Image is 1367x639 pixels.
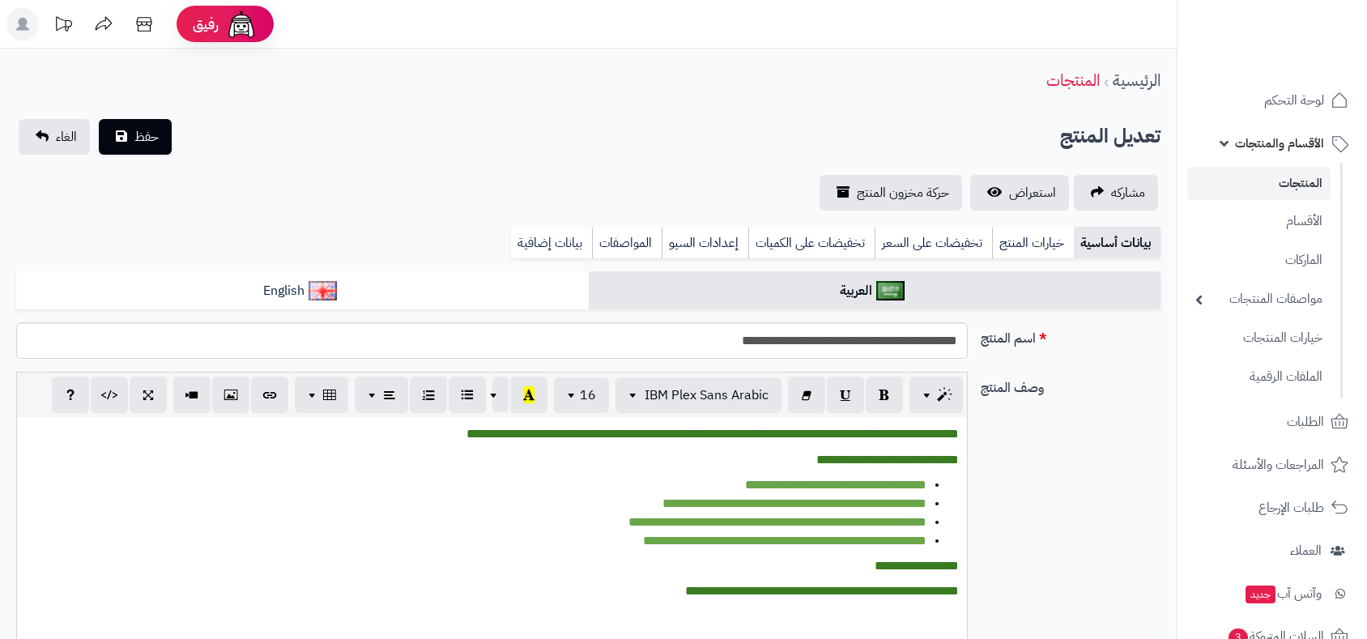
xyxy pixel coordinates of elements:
a: الأقسام [1187,204,1331,239]
a: بيانات إضافية [511,227,592,259]
a: تحديثات المنصة [43,8,83,45]
h2: تعديل المنتج [1060,120,1160,153]
a: بيانات أساسية [1074,227,1160,259]
a: وآتس آبجديد [1187,574,1357,613]
span: المراجعات والأسئلة [1233,454,1324,476]
a: مواصفات المنتجات [1187,282,1331,317]
a: لوحة التحكم [1187,81,1357,120]
a: تخفيضات على الكميات [748,227,875,259]
a: المواصفات [592,227,662,259]
a: الطلبات [1187,403,1357,441]
span: وآتس آب [1244,582,1322,605]
span: 16 [580,386,596,405]
a: العربية [589,271,1161,311]
a: تخفيضات على السعر [875,227,992,259]
img: ai-face.png [225,8,258,40]
a: الغاء [19,119,90,155]
a: إعدادات السيو [662,227,748,259]
button: 16 [554,377,609,413]
span: طلبات الإرجاع [1258,496,1324,519]
span: استعراض [1009,183,1056,202]
a: الرئيسية [1113,68,1160,92]
a: الملفات الرقمية [1187,360,1331,394]
a: الماركات [1187,243,1331,278]
span: جديد [1246,586,1275,603]
span: الغاء [56,127,77,147]
a: حركة مخزون المنتج [820,175,962,211]
button: IBM Plex Sans Arabic [615,377,781,413]
a: العملاء [1187,531,1357,570]
button: حفظ [99,119,172,155]
span: رفيق [193,15,219,34]
a: المراجعات والأسئلة [1187,445,1357,484]
span: العملاء [1290,539,1322,562]
a: المنتجات [1046,68,1100,92]
label: وصف المنتج [974,372,1167,398]
a: English [16,271,589,311]
a: استعراض [970,175,1069,211]
span: الطلبات [1287,411,1324,433]
a: خيارات المنتجات [1187,321,1331,356]
span: الأقسام والمنتجات [1235,132,1324,155]
label: اسم المنتج [974,322,1167,348]
img: العربية [876,281,905,300]
span: حفظ [134,127,159,147]
a: طلبات الإرجاع [1187,488,1357,527]
span: IBM Plex Sans Arabic [645,386,769,405]
a: مشاركه [1074,175,1158,211]
span: لوحة التحكم [1264,89,1324,112]
img: English [309,281,337,300]
span: حركة مخزون المنتج [857,183,949,202]
a: المنتجات [1187,167,1331,200]
a: خيارات المنتج [992,227,1074,259]
span: مشاركه [1111,183,1145,202]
